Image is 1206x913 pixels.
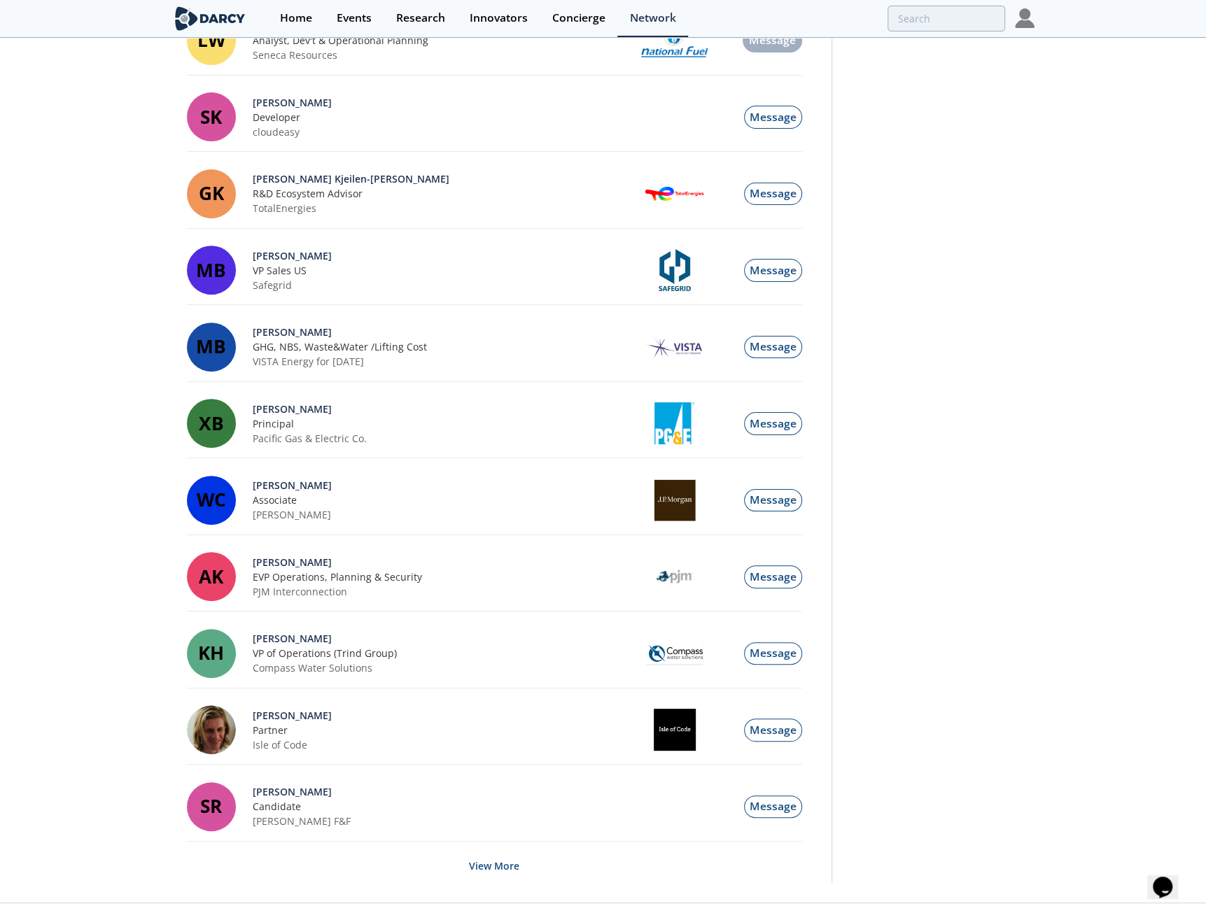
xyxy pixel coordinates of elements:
[750,262,797,278] span: Message
[744,412,802,435] button: Message
[744,489,802,512] button: Message
[1015,8,1035,28] img: Profile
[654,479,696,521] img: JP Morgan
[253,569,626,584] div: EVP Operations, Planning & Security
[187,552,236,601] div: AK
[750,798,797,814] span: Message
[253,339,626,354] div: GHG, NBS, Waste&Water /Lifting Cost
[187,782,236,831] div: SR
[645,177,704,211] img: TotalEnergies
[253,708,626,723] div: View Profile
[750,416,797,431] span: Message
[552,13,605,24] div: Concierge
[172,6,248,31] img: logo-wide.svg
[253,493,626,507] div: Associate
[749,32,796,49] span: Message
[396,13,445,24] div: Research
[743,29,802,53] button: Message
[888,6,1005,31] input: Advanced Search
[750,569,797,584] span: Message
[253,799,626,814] div: Candidate
[643,330,707,364] img: VISTA Energy for Tomorrow
[253,584,626,599] div: PJM Interconnection
[253,507,626,522] div: [PERSON_NAME]
[253,478,626,493] div: View Profile
[253,555,626,569] div: View Profile
[646,642,703,665] img: Compass Water Solutions
[744,719,802,742] button: Message
[253,278,292,292] a: Safegrid
[253,784,626,799] div: View Profile
[253,171,626,186] div: View Profile
[253,33,626,48] div: Analyst, Dev't & Operational Planning
[187,169,236,218] div: GK
[187,705,236,754] img: fb7e8709-47b4-4666-b5bf-6d9010385867
[253,125,626,139] div: cloudeasy
[187,92,236,141] div: SK
[470,13,528,24] div: Innovators
[253,814,626,828] div: [PERSON_NAME] F&F
[253,416,626,431] div: Principal
[187,323,236,371] div: MB
[630,13,676,24] div: Network
[187,246,236,295] div: MB
[744,336,802,359] button: Message
[654,402,694,444] img: Pacific Gas & Electric Co.
[337,13,372,24] div: Events
[750,722,797,737] span: Message
[253,402,626,416] div: View Profile
[253,631,626,646] div: View Profile
[253,110,626,125] div: Developer
[187,16,236,65] div: LW
[187,399,236,448] div: XB
[253,48,626,62] div: Seneca Resources
[750,109,797,125] span: Message
[744,795,802,819] button: Message
[744,565,802,588] button: Message
[253,263,626,278] div: VP Sales US
[187,476,236,525] div: WC
[750,645,797,660] span: Message
[626,249,724,291] a: Safegrid
[641,24,708,57] img: Seneca Resources
[750,339,797,354] span: Message
[469,849,519,883] button: load more
[253,248,626,263] div: View Profile
[253,646,626,660] div: VP of Operations (Trind Group)
[750,185,797,201] span: Message
[744,183,802,206] button: Message
[654,709,696,751] img: Isle of Code
[253,95,626,110] div: View Profile
[626,642,724,665] a: Compass Water Solutions
[744,642,802,665] button: Message
[253,660,372,675] a: Compass Water Solutions
[744,106,802,129] button: Message
[280,13,312,24] div: Home
[750,492,797,507] span: Message
[253,201,626,215] div: TotalEnergies
[253,325,626,339] div: View Profile
[253,737,626,752] div: Isle of Code
[744,259,802,282] button: Message
[1147,857,1192,899] iframe: chat widget
[253,723,626,737] div: Partner
[187,629,236,678] div: KH
[253,354,626,369] div: VISTA Energy for [DATE]
[654,249,696,291] img: Safegrid
[253,431,626,446] div: Pacific Gas & Electric Co.
[654,555,696,597] img: PJM Interconnection
[253,186,626,201] div: R&D Ecosystem Advisor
